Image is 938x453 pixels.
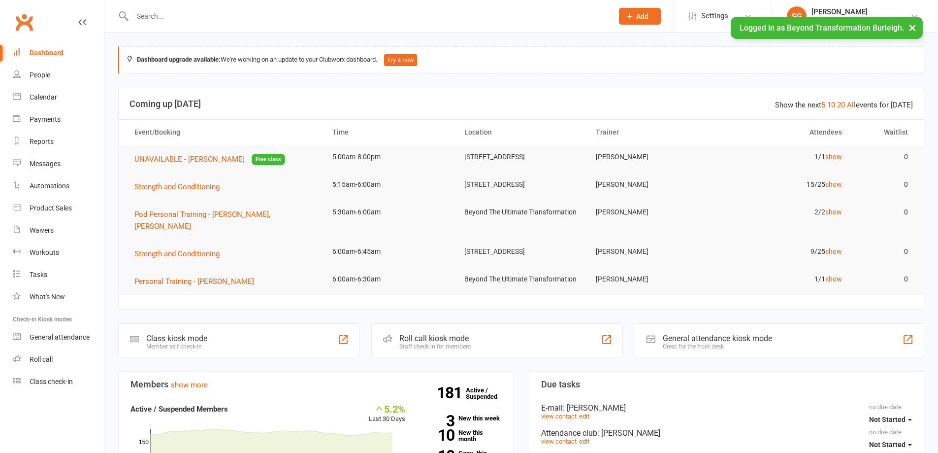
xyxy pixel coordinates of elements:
button: Try it now [384,54,417,66]
td: 9/25 [719,240,851,263]
a: Calendar [13,86,104,108]
button: Personal Training - [PERSON_NAME] [134,276,261,287]
a: Payments [13,108,104,131]
a: Waivers [13,219,104,242]
td: 1/1 [719,145,851,169]
strong: 10 [420,428,454,443]
a: show [825,180,842,188]
a: Roll call [13,348,104,371]
a: People [13,64,104,86]
button: Add [619,8,661,25]
button: UNAVAILABLE - [PERSON_NAME]Free class [134,153,285,166]
strong: Active / Suspended Members [130,405,228,414]
th: Time [323,120,455,145]
div: Great for the front desk [663,343,772,350]
div: SG [787,6,807,26]
a: view contact [541,413,577,420]
h3: Members [130,380,502,389]
h3: Coming up [DATE] [129,99,913,109]
strong: 3 [420,414,454,428]
input: Search... [129,9,606,23]
span: Logged in as Beyond Transformation Burleigh. [740,23,904,33]
th: Waitlist [851,120,917,145]
th: Attendees [719,120,851,145]
span: Free class [252,154,285,165]
td: Beyond The Ultimate Transformation [455,201,587,224]
a: General attendance kiosk mode [13,326,104,348]
a: show [825,208,842,216]
div: People [30,71,50,79]
td: 15/25 [719,173,851,196]
div: Product Sales [30,204,72,212]
button: Strength and Conditioning [134,248,226,260]
div: Tasks [30,271,47,279]
a: show more [171,381,208,389]
td: 6:00am-6:30am [323,268,455,291]
th: Event/Booking [126,120,323,145]
td: [PERSON_NAME] [587,268,719,291]
td: 5:30am-6:00am [323,201,455,224]
a: Tasks [13,264,104,286]
div: [PERSON_NAME] [811,7,910,16]
div: 5.2% [369,403,405,414]
td: 0 [851,173,917,196]
td: 0 [851,201,917,224]
a: show [825,153,842,161]
th: Location [455,120,587,145]
strong: 181 [437,385,466,400]
div: Messages [30,160,61,168]
button: Pod Personal Training - [PERSON_NAME], [PERSON_NAME] [134,209,315,232]
td: 5:00am-8:00pm [323,145,455,169]
span: Pod Personal Training - [PERSON_NAME], [PERSON_NAME] [134,210,270,231]
div: Show the next events for [DATE] [775,99,913,111]
a: What's New [13,286,104,308]
span: Not Started [869,416,906,423]
td: 2/2 [719,201,851,224]
td: 6:00am-6:45am [323,240,455,263]
a: 10 [827,101,835,109]
td: 0 [851,145,917,169]
div: Last 30 Days [369,403,405,424]
div: Automations [30,182,69,190]
td: 0 [851,240,917,263]
button: Strength and Conditioning [134,181,226,193]
div: Calendar [30,93,57,101]
th: Trainer [587,120,719,145]
td: 5:15am-6:00am [323,173,455,196]
a: Product Sales [13,197,104,219]
span: UNAVAILABLE - [PERSON_NAME] [134,155,245,164]
a: 3New this week [420,415,502,421]
a: Workouts [13,242,104,264]
div: Reports [30,138,54,145]
div: Class kiosk mode [146,334,207,343]
div: We're working on an update to your Clubworx dashboard. [118,46,924,74]
div: Roll call [30,355,53,363]
div: Attendance club [541,428,912,438]
h3: Due tasks [541,380,912,389]
td: [STREET_ADDRESS] [455,240,587,263]
span: : [PERSON_NAME] [563,403,626,413]
span: Strength and Conditioning [134,249,220,258]
a: Messages [13,153,104,175]
td: 0 [851,268,917,291]
a: 181Active / Suspended [466,380,509,407]
div: Payments [30,115,61,123]
a: edit [579,413,589,420]
span: Add [636,12,648,20]
div: Member self check-in [146,343,207,350]
td: [PERSON_NAME] [587,145,719,169]
strong: Dashboard upgrade available: [137,56,221,63]
a: All [847,101,856,109]
div: Dashboard [30,49,64,57]
button: Not Started [869,411,912,428]
div: E-mail [541,403,912,413]
a: view contact [541,438,577,445]
a: Clubworx [12,10,36,35]
a: show [825,275,842,283]
td: 1/1 [719,268,851,291]
td: [PERSON_NAME] [587,173,719,196]
a: show [825,247,842,255]
a: Class kiosk mode [13,371,104,393]
button: × [904,17,921,38]
td: [STREET_ADDRESS] [455,145,587,169]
